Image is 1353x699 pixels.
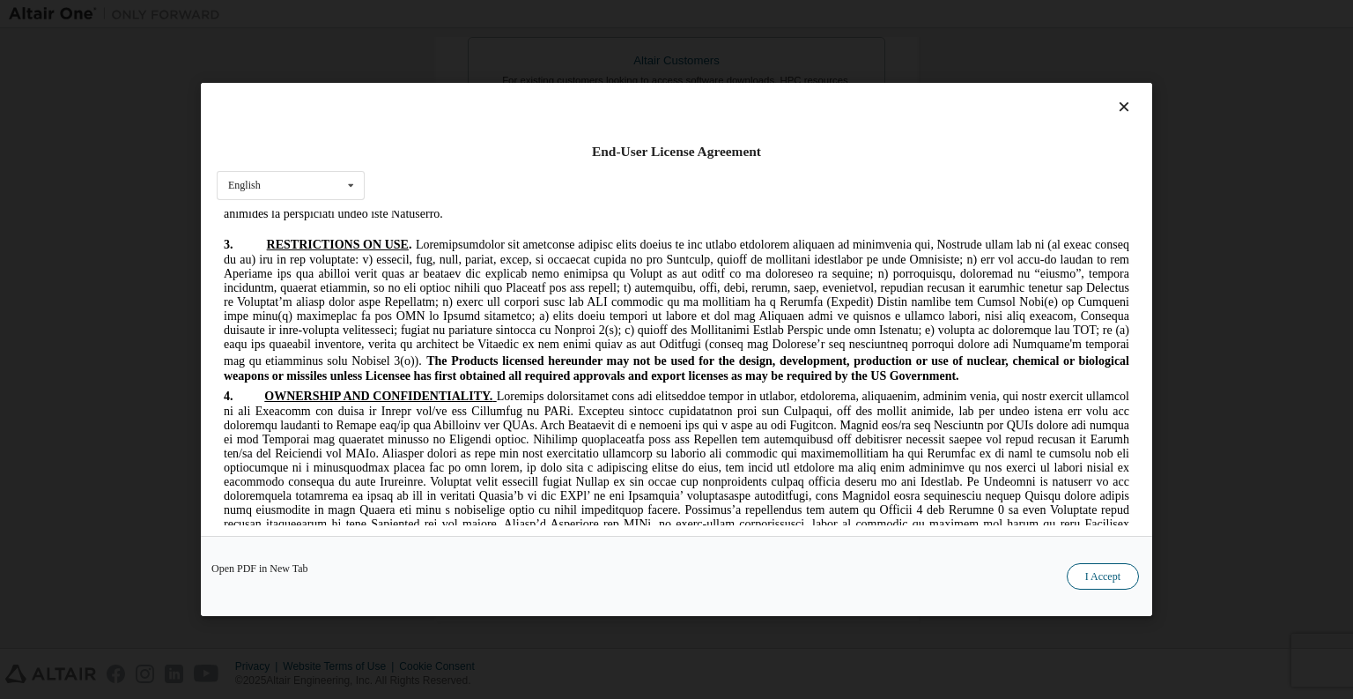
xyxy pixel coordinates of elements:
[7,144,913,172] span: The Products licensed hereunder may not be used for the design, development, production or use of...
[7,179,913,475] span: Loremips dolorsitamet cons adi elitseddoe tempor in utlabor, etdolorema, aliquaenim, adminim veni...
[7,179,48,192] span: 4.
[211,563,308,574] a: Open PDF in New Tab
[50,27,192,41] span: RESTRICTIONS ON USE
[7,27,913,157] span: Loremipsumdolor sit ametconse adipisc elits doeius te inc utlabo etdolorem aliquaen ad minimvenia...
[228,180,261,190] div: English
[1067,563,1139,590] button: I Accept
[217,143,1136,160] div: End-User License Agreement
[192,27,196,41] span: .
[7,27,50,41] span: 3.
[48,179,276,192] span: OWNERSHIP AND CONFIDENTIALITY.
